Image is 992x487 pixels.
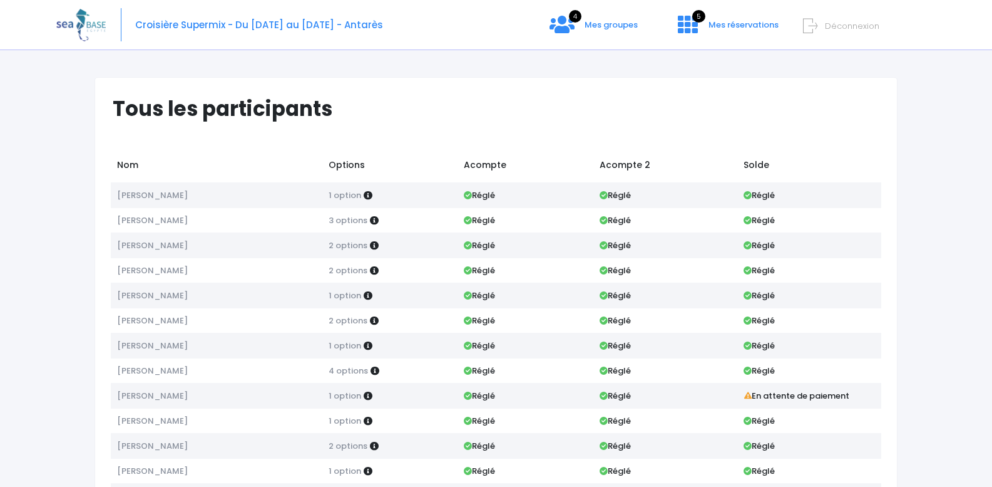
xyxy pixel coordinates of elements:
strong: Réglé [600,264,631,276]
strong: Réglé [744,440,775,452]
strong: Réglé [600,239,631,251]
strong: Réglé [600,189,631,201]
strong: Réglé [600,440,631,452]
strong: Réglé [600,365,631,377]
strong: Réglé [464,390,495,402]
span: [PERSON_NAME] [117,290,188,301]
span: 2 options [329,264,367,276]
strong: Réglé [600,340,631,352]
span: [PERSON_NAME] [117,390,188,402]
h1: Tous les participants [113,97,891,121]
td: Options [322,152,458,182]
td: Nom [111,152,322,182]
strong: Réglé [744,315,775,327]
strong: Réglé [744,415,775,427]
span: [PERSON_NAME] [117,264,188,276]
strong: Réglé [744,189,775,201]
strong: Réglé [744,340,775,352]
span: 2 options [329,239,367,251]
span: 2 options [329,440,367,452]
span: 1 option [329,290,361,301]
span: [PERSON_NAME] [117,465,188,477]
span: 1 option [329,390,361,402]
span: [PERSON_NAME] [117,340,188,352]
span: 1 option [329,189,361,201]
strong: Réglé [464,264,495,276]
span: 2 options [329,315,367,327]
td: Solde [737,152,881,182]
span: [PERSON_NAME] [117,365,188,377]
span: [PERSON_NAME] [117,189,188,201]
span: [PERSON_NAME] [117,315,188,327]
strong: Réglé [464,415,495,427]
strong: Réglé [464,315,495,327]
strong: Réglé [464,340,495,352]
a: 4 Mes groupes [539,23,648,35]
strong: Réglé [464,365,495,377]
strong: Réglé [600,315,631,327]
span: 1 option [329,415,361,427]
span: 3 options [329,214,367,226]
span: [PERSON_NAME] [117,440,188,452]
span: 4 [569,10,581,23]
strong: Réglé [744,365,775,377]
td: Acompte 2 [593,152,737,182]
strong: Réglé [464,465,495,477]
span: 5 [692,10,705,23]
strong: Réglé [744,239,775,251]
strong: Réglé [744,465,775,477]
span: [PERSON_NAME] [117,415,188,427]
a: 5 Mes réservations [668,23,786,35]
strong: En attente de paiement [744,390,850,402]
span: Mes groupes [585,19,638,31]
span: 1 option [329,340,361,352]
span: Déconnexion [825,20,879,32]
span: [PERSON_NAME] [117,239,188,251]
td: Acompte [458,152,593,182]
strong: Réglé [744,290,775,301]
span: Croisière Supermix - Du [DATE] au [DATE] - Antarès [135,18,383,31]
span: Mes réservations [708,19,779,31]
strong: Réglé [744,264,775,276]
strong: Réglé [464,189,495,201]
strong: Réglé [464,214,495,226]
strong: Réglé [464,239,495,251]
strong: Réglé [464,440,495,452]
span: [PERSON_NAME] [117,214,188,226]
strong: Réglé [464,290,495,301]
strong: Réglé [600,290,631,301]
strong: Réglé [744,214,775,226]
strong: Réglé [600,214,631,226]
strong: Réglé [600,390,631,402]
strong: Réglé [600,465,631,477]
span: 1 option [329,465,361,477]
span: 4 options [329,365,368,377]
strong: Réglé [600,415,631,427]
